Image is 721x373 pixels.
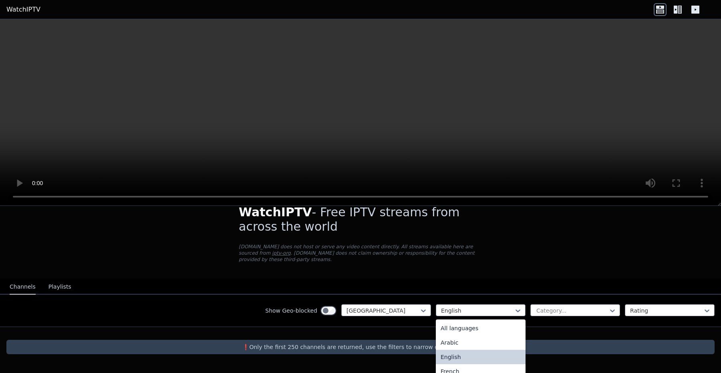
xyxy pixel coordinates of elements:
div: English [436,350,526,364]
a: WatchIPTV [6,5,40,14]
button: Channels [10,279,36,295]
span: WatchIPTV [239,205,312,219]
h1: - Free IPTV streams from across the world [239,205,482,234]
p: ❗️Only the first 250 channels are returned, use the filters to narrow down channels. [10,343,711,351]
a: iptv-org [272,250,291,256]
button: Playlists [48,279,71,295]
div: All languages [436,321,526,335]
p: [DOMAIN_NAME] does not host or serve any video content directly. All streams available here are s... [239,243,482,263]
label: Show Geo-blocked [265,307,317,315]
div: Arabic [436,335,526,350]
